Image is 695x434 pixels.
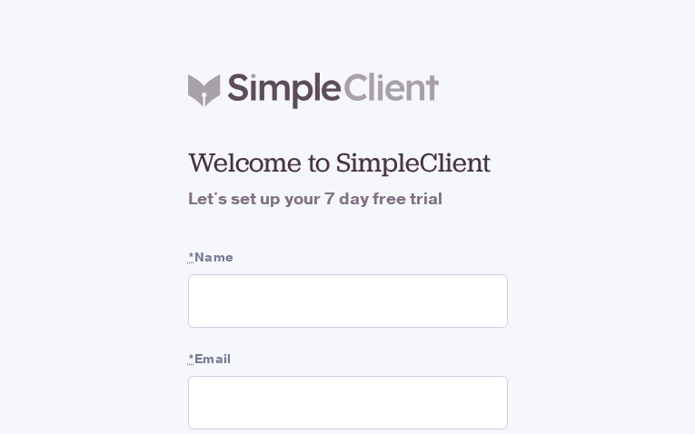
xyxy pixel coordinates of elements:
label: Email [188,350,508,369]
abbr: required [188,350,194,368]
abbr: required [188,249,194,266]
label: Name [188,248,508,267]
h2: Welcome to SimpleClient [188,145,508,180]
h4: Let's set up your 7 day free trial [188,187,508,212]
